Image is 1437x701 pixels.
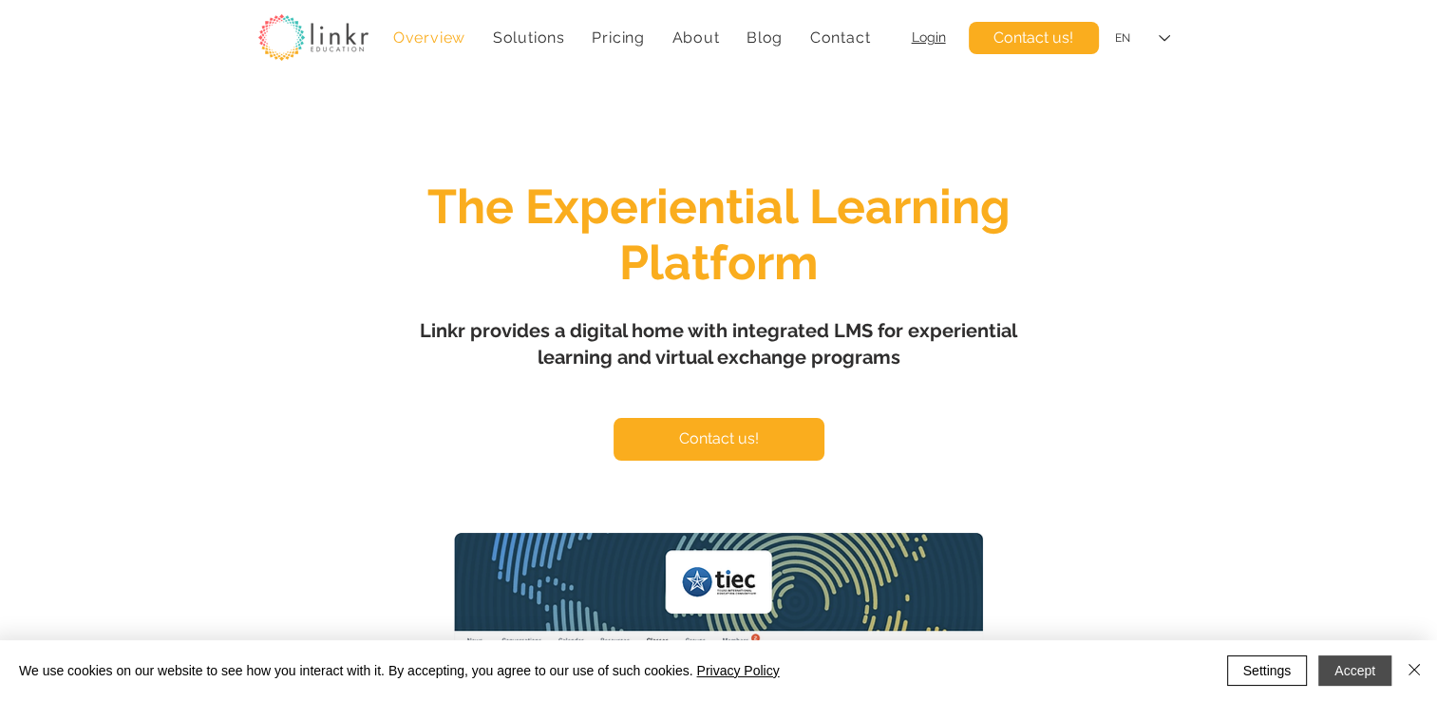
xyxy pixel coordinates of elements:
div: EN [1115,30,1130,47]
button: Close [1403,655,1426,686]
img: Close [1403,658,1426,681]
a: Contact [800,19,879,56]
span: Contact [810,28,871,47]
a: Blog [737,19,793,56]
button: Settings [1227,655,1308,686]
div: About [662,19,729,56]
span: Overview [393,28,465,47]
a: Overview [384,19,476,56]
span: Linkr provides a digital home with integrated LMS for experiential learning and virtual exchange ... [420,319,1017,369]
nav: Site [384,19,880,56]
span: Blog [747,28,783,47]
span: We use cookies on our website to see how you interact with it. By accepting, you agree to our use... [19,662,780,679]
a: Pricing [582,19,654,56]
span: Contact us! [993,28,1073,48]
span: About [671,28,719,47]
a: Privacy Policy [696,663,779,678]
a: Contact us! [969,22,1099,54]
a: Contact us! [614,418,824,461]
div: Solutions [482,19,575,56]
span: Pricing [592,28,645,47]
button: Accept [1318,655,1391,686]
span: The Experiential Learning Platform [427,179,1011,291]
div: Language Selector: English [1102,17,1183,60]
span: Solutions [493,28,565,47]
img: linkr_logo_transparentbg.png [258,14,369,61]
span: Contact us! [679,428,759,449]
a: Login [912,29,946,45]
